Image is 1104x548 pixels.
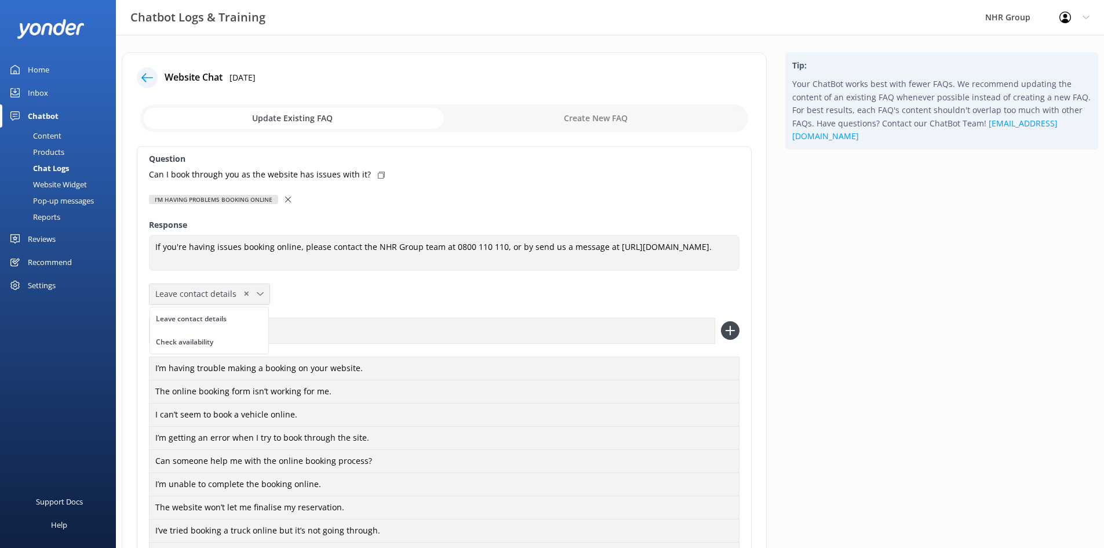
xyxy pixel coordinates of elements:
a: [EMAIL_ADDRESS][DOMAIN_NAME] [792,118,1058,141]
div: Support Docs [36,490,83,513]
div: I’ve tried booking a truck online but it’s not going through. [149,519,739,543]
div: I can’t seem to book a vehicle online. [149,403,739,427]
a: Chat Logs [7,160,116,176]
div: I'm having problems booking online [149,195,278,204]
span: ✕ [243,288,249,299]
textarea: If you're having issues booking online, please contact the NHR Group team at 0800 110 110, or by ... [149,235,739,271]
div: Inbox [28,81,48,104]
div: Pop-up messages [7,193,94,209]
div: Reports [7,209,60,225]
span: Leave contact details [155,288,243,300]
label: Question [149,153,739,165]
div: Recommend [28,251,72,274]
a: Products [7,144,116,160]
div: Chatbot [28,104,59,128]
div: The online booking form isn’t working for me. [149,380,739,404]
input: Add an example question [149,318,715,344]
a: Content [7,128,116,144]
div: Leave contact details [156,313,227,325]
div: Settings [28,274,56,297]
img: yonder-white-logo.png [17,19,84,38]
a: Reports [7,209,116,225]
div: Help [51,513,67,536]
div: Chat Logs [7,160,69,176]
div: Content [7,128,61,144]
a: Pop-up messages [7,193,116,209]
h4: Website Chat [165,70,223,85]
a: Website Widget [7,176,116,193]
div: I’m getting an error when I try to book through the site. [149,426,739,451]
div: Website Widget [7,176,87,193]
h4: Tip: [792,59,1091,72]
p: Your ChatBot works best with fewer FAQs. We recommend updating the content of an existing FAQ whe... [792,78,1091,143]
div: Can someone help me with the online booking process? [149,449,739,474]
div: I’m unable to complete the booking online. [149,473,739,497]
div: Home [28,58,49,81]
div: Products [7,144,64,160]
p: [DATE] [229,71,256,84]
div: The website won’t let me finalise my reservation. [149,496,739,520]
div: Check availability [156,336,213,348]
label: Response [149,219,739,231]
p: Can I book through you as the website has issues with it? [149,168,371,181]
div: Reviews [28,227,56,251]
div: I’m having trouble making a booking on your website. [149,357,739,381]
h3: Chatbot Logs & Training [130,8,265,27]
